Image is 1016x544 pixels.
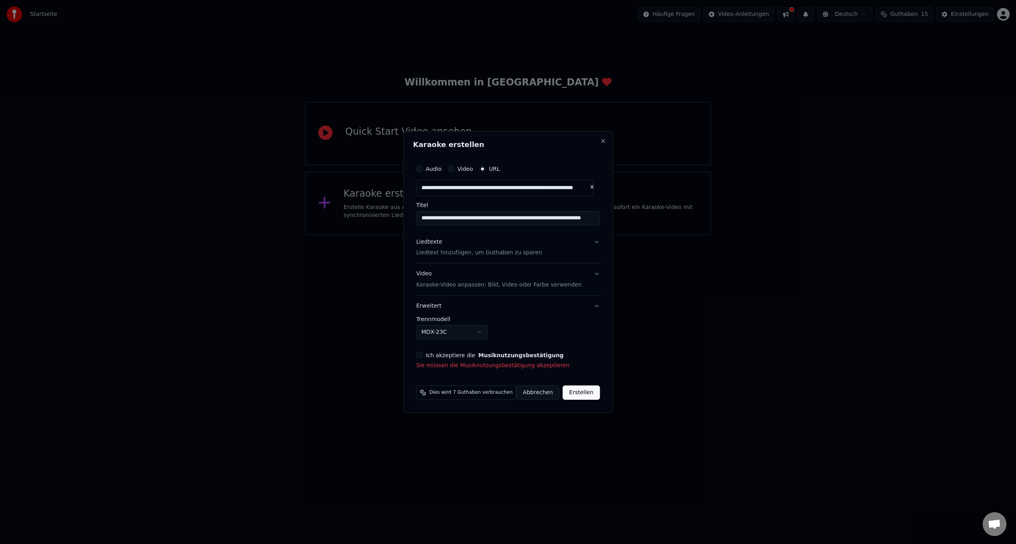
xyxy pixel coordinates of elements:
span: Dies wird 7 Guthaben verbrauchen [429,389,513,396]
div: Liedtexte [416,238,442,246]
button: Ich akzeptiere die [478,352,564,358]
p: Liedtext hinzufügen, um Guthaben zu sparen [416,249,542,257]
label: Titel [416,202,600,208]
div: Erweitert [416,316,600,346]
button: Erweitert [416,296,600,316]
div: Video [416,270,582,289]
button: Erstellen [563,385,600,400]
button: VideoKaraoke-Video anpassen: Bild, Video oder Farbe verwenden [416,264,600,296]
button: LiedtexteLiedtext hinzufügen, um Guthaben zu sparen [416,232,600,263]
label: URL [489,166,500,172]
p: Karaoke-Video anpassen: Bild, Video oder Farbe verwenden [416,281,582,289]
label: Video [457,166,473,172]
label: Audio [426,166,442,172]
h2: Karaoke erstellen [413,141,603,148]
label: Trennmodell [416,316,600,322]
button: Abbrechen [516,385,560,400]
label: Ich akzeptiere die [426,352,564,358]
p: Sie müssen die Musiknutzungsbestätigung akzeptieren [416,362,600,370]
